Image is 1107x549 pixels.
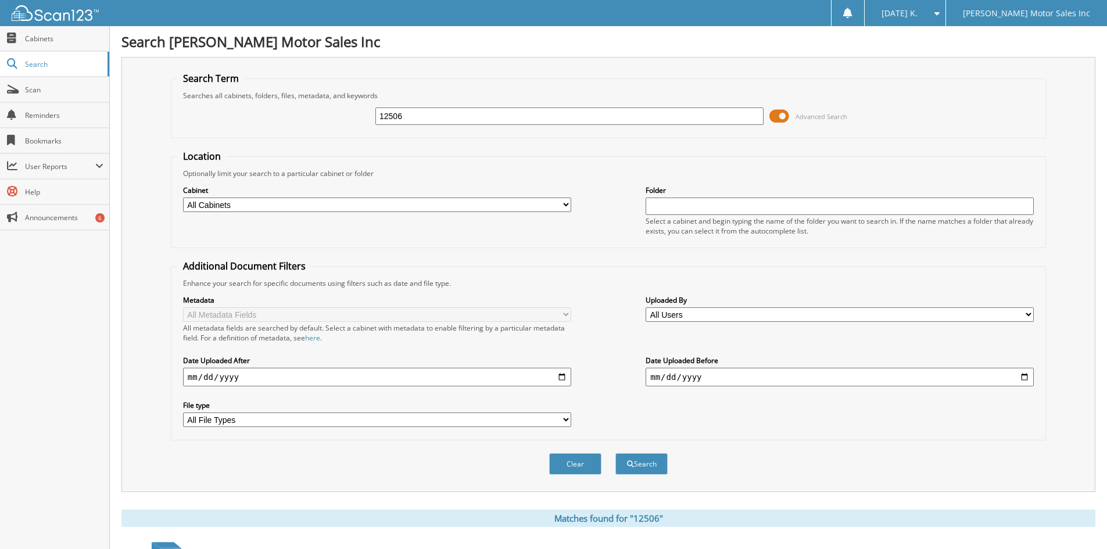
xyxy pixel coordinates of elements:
[882,10,918,17] span: [DATE] K.
[177,150,227,163] legend: Location
[646,356,1034,365] label: Date Uploaded Before
[646,295,1034,305] label: Uploaded By
[615,453,668,475] button: Search
[25,136,103,146] span: Bookmarks
[177,260,311,272] legend: Additional Document Filters
[121,32,1095,51] h1: Search [PERSON_NAME] Motor Sales Inc
[177,72,245,85] legend: Search Term
[646,368,1034,386] input: end
[183,185,571,195] label: Cabinet
[25,187,103,197] span: Help
[25,110,103,120] span: Reminders
[12,5,99,21] img: scan123-logo-white.svg
[549,453,601,475] button: Clear
[95,213,105,223] div: 6
[25,162,95,171] span: User Reports
[183,295,571,305] label: Metadata
[121,509,1095,527] div: Matches found for "12506"
[646,216,1034,236] div: Select a cabinet and begin typing the name of the folder you want to search in. If the name match...
[796,112,847,121] span: Advanced Search
[25,85,103,95] span: Scan
[177,91,1040,101] div: Searches all cabinets, folders, files, metadata, and keywords
[25,34,103,44] span: Cabinets
[305,333,320,343] a: here
[183,368,571,386] input: start
[963,10,1090,17] span: [PERSON_NAME] Motor Sales Inc
[25,213,103,223] span: Announcements
[183,323,571,343] div: All metadata fields are searched by default. Select a cabinet with metadata to enable filtering b...
[183,356,571,365] label: Date Uploaded After
[646,185,1034,195] label: Folder
[183,400,571,410] label: File type
[25,59,102,69] span: Search
[177,168,1040,178] div: Optionally limit your search to a particular cabinet or folder
[177,278,1040,288] div: Enhance your search for specific documents using filters such as date and file type.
